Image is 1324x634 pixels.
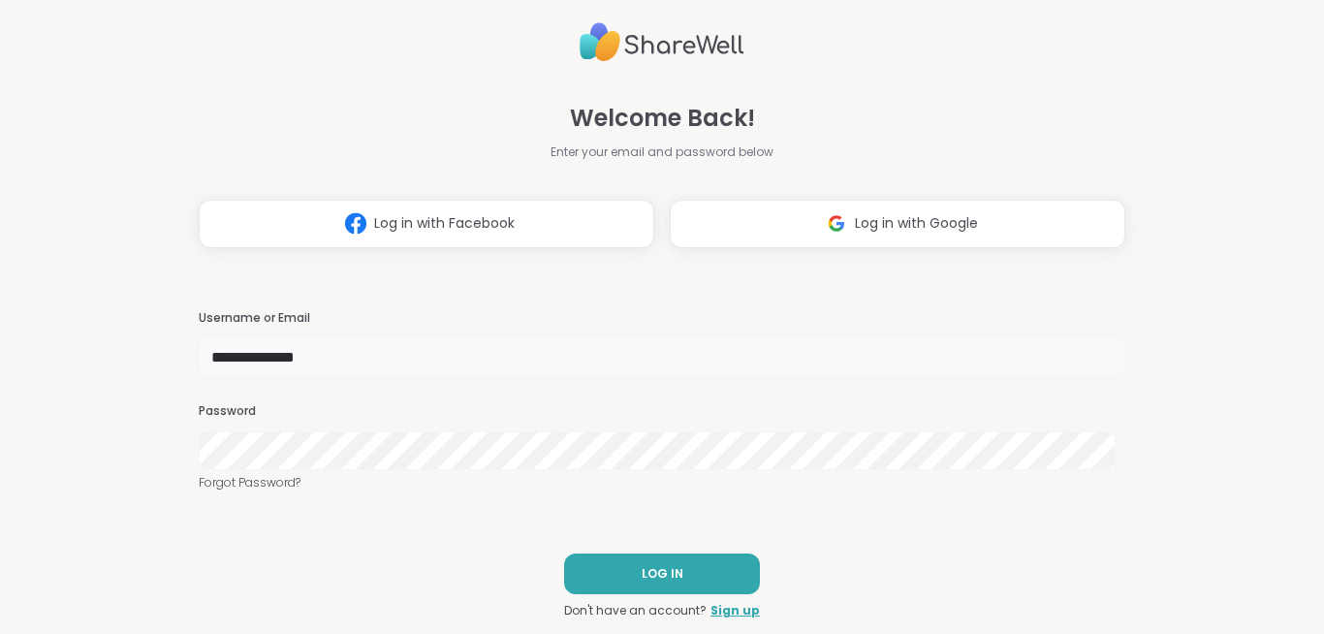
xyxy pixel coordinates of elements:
span: Log in with Google [855,213,978,234]
span: Log in with Facebook [374,213,515,234]
h3: Password [199,403,1125,420]
button: Log in with Google [670,200,1125,248]
img: ShareWell Logomark [818,206,855,241]
span: Don't have an account? [564,602,707,619]
span: LOG IN [642,565,683,583]
a: Sign up [710,602,760,619]
img: ShareWell Logomark [337,206,374,241]
img: ShareWell Logo [580,15,744,70]
button: LOG IN [564,554,760,594]
span: Welcome Back! [570,101,755,136]
span: Enter your email and password below [551,143,773,161]
a: Forgot Password? [199,474,1125,491]
button: Log in with Facebook [199,200,654,248]
h3: Username or Email [199,310,1125,327]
